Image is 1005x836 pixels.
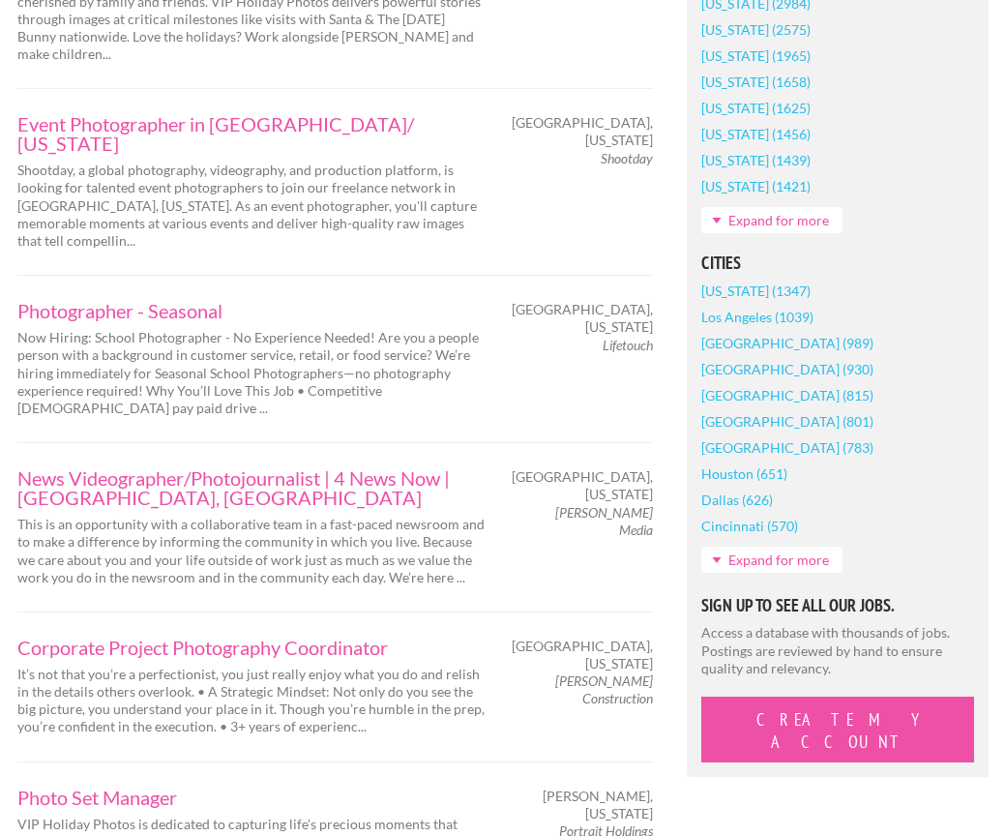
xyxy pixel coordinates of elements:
button: Create My Account [701,697,973,762]
span: [GEOGRAPHIC_DATA], [US_STATE] [512,301,653,336]
a: Event Photographer in [GEOGRAPHIC_DATA]/ [US_STATE] [17,114,486,153]
a: [US_STATE] (1965) [701,43,811,69]
a: Expand for more [701,547,842,573]
a: [GEOGRAPHIC_DATA] (989) [701,330,873,356]
p: Now Hiring: School Photographer - No Experience Needed! Are you a people person with a background... [17,329,486,417]
p: This is an opportunity with a collaborative team in a fast-paced newsroom and to make a differenc... [17,516,486,586]
a: [US_STATE] (1439) [701,147,811,173]
em: Shootday [601,150,653,166]
a: [US_STATE] (2575) [701,16,811,43]
a: [GEOGRAPHIC_DATA] (783) [701,434,873,461]
a: [US_STATE] (1658) [701,69,811,95]
a: [US_STATE] (1625) [701,95,811,121]
p: Access a database with thousands of jobs. Postings are reviewed by hand to ensure quality and rel... [701,624,973,677]
a: Expand for more [701,207,842,233]
a: [US_STATE] (1347) [701,278,811,304]
a: [US_STATE] (1421) [701,173,811,199]
a: News Videographer/Photojournalist | 4 News Now | [GEOGRAPHIC_DATA], [GEOGRAPHIC_DATA] [17,468,486,507]
em: [PERSON_NAME] Construction [555,672,653,706]
a: Photographer - Seasonal [17,301,486,320]
h5: Cities [701,254,973,272]
p: Shootday, a global photography, videography, and production platform, is looking for talented eve... [17,162,486,250]
a: [GEOGRAPHIC_DATA] (815) [701,382,873,408]
h5: Sign Up to See All Our Jobs. [701,597,973,614]
a: Cincinnati (570) [701,513,798,539]
p: It’s not that you’re a perfectionist, you just really enjoy what you do and relish in the details... [17,666,486,736]
a: Photo Set Manager [17,788,486,807]
a: Dallas (626) [701,487,773,513]
a: Houston (651) [701,461,787,487]
em: [PERSON_NAME] Media [555,504,653,538]
a: Los Angeles (1039) [701,304,813,330]
em: Lifetouch [603,337,653,353]
span: [GEOGRAPHIC_DATA], [US_STATE] [512,468,653,503]
a: [GEOGRAPHIC_DATA] (930) [701,356,873,382]
span: [PERSON_NAME], [US_STATE] [519,788,653,822]
span: [GEOGRAPHIC_DATA], [US_STATE] [512,638,653,672]
a: [GEOGRAPHIC_DATA] (801) [701,408,873,434]
a: [US_STATE] (1456) [701,121,811,147]
a: Corporate Project Photography Coordinator [17,638,486,657]
span: [GEOGRAPHIC_DATA], [US_STATE] [512,114,653,149]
